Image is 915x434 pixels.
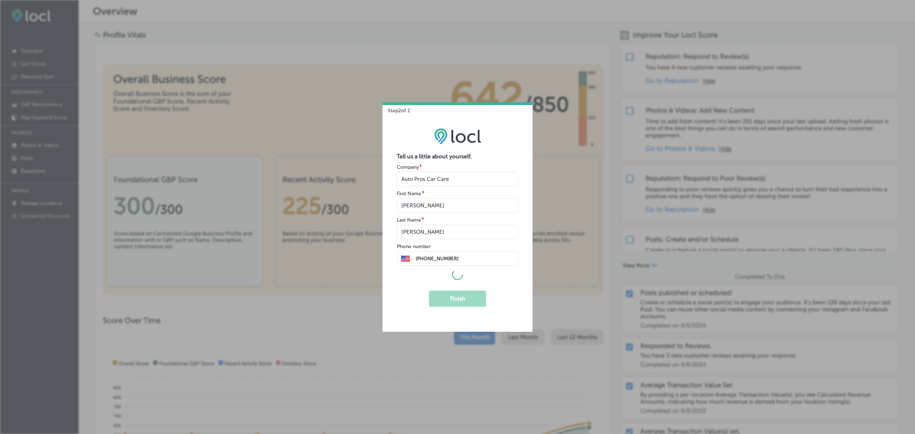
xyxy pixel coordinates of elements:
label: First Name [397,191,421,197]
label: Company [397,164,419,170]
label: Phone number [397,243,431,250]
button: Finish [429,291,486,307]
img: LOCL logo [434,128,481,144]
p: Step 2 of 2 [382,102,410,114]
label: Last Name [397,217,421,223]
input: Phone number [415,255,514,262]
strong: Tell us a little about yourself. [397,153,472,160]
